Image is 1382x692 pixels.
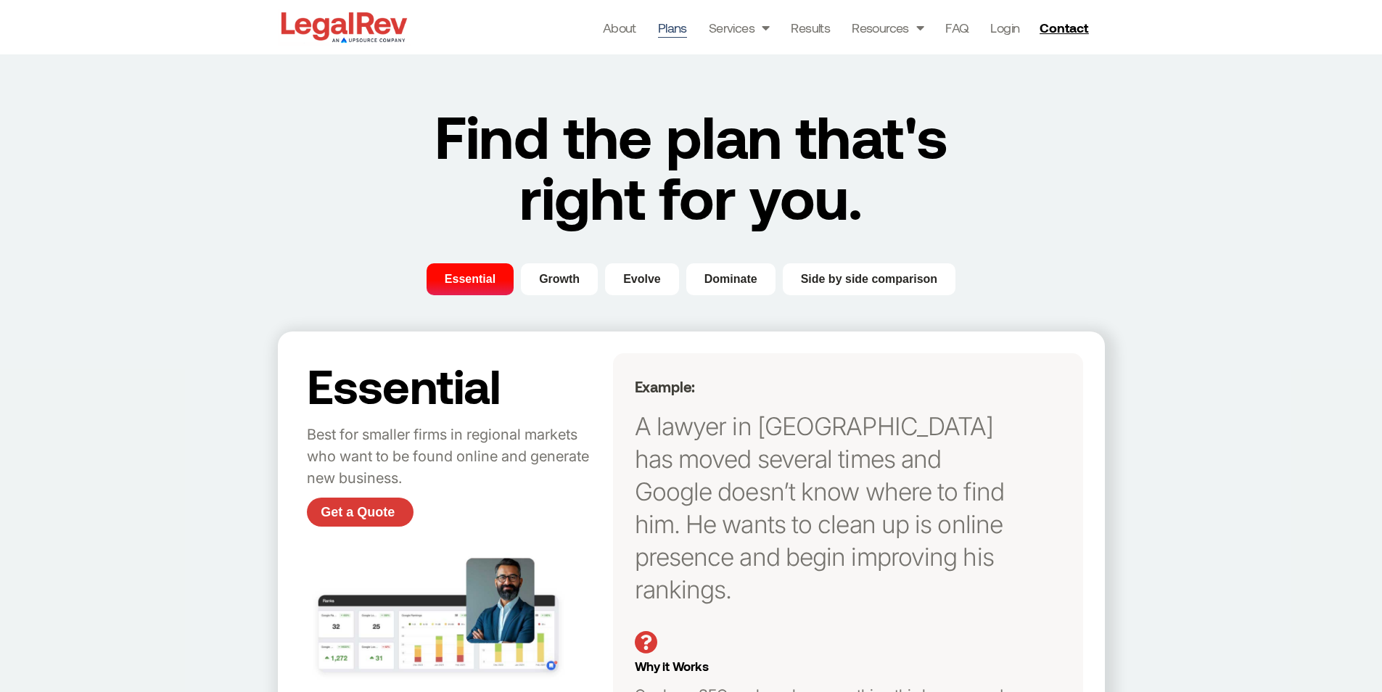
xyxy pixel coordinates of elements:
span: Growth [539,271,580,288]
a: Login [990,17,1019,38]
span: Contact [1040,21,1088,34]
a: Results [791,17,830,38]
a: About [603,17,636,38]
span: Get a Quote [321,506,395,519]
a: Resources [852,17,924,38]
span: Dominate [704,271,757,288]
span: Side by side comparison [801,271,938,288]
p: Best for smaller firms in regional markets who want to be found online and generate new business. [307,424,606,490]
p: A lawyer in [GEOGRAPHIC_DATA] has moved several times and Google doesn’t know where to find him. ... [635,410,1017,606]
a: Services [709,17,770,38]
span: Why it Works [635,659,709,673]
h5: Example: [635,378,1017,395]
a: Plans [658,17,687,38]
a: Contact [1034,16,1098,39]
nav: Menu [603,17,1020,38]
span: Essential [445,271,495,288]
h2: Essential [307,361,606,410]
span: Evolve [623,271,661,288]
a: FAQ [945,17,968,38]
h2: Find the plan that's right for you. [402,105,981,227]
a: Get a Quote [307,498,414,527]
